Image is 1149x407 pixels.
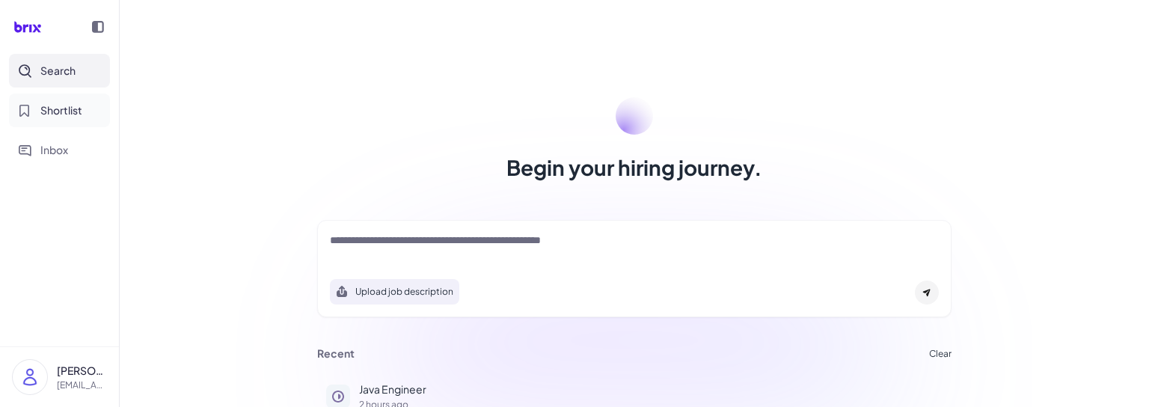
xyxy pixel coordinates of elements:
button: Inbox [9,133,110,167]
button: Search using job description [330,279,459,305]
span: Inbox [40,142,68,158]
button: Shortlist [9,94,110,127]
h3: Recent [317,347,355,361]
img: user_logo.png [13,360,47,394]
h1: Begin your hiring journey. [506,153,762,183]
span: Search [40,63,76,79]
p: Java Engineer [359,382,943,397]
button: Search [9,54,110,88]
button: Clear [929,349,952,358]
p: [EMAIL_ADDRESS][DOMAIN_NAME] [57,379,107,392]
p: [PERSON_NAME] [57,363,107,379]
span: Shortlist [40,102,82,118]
